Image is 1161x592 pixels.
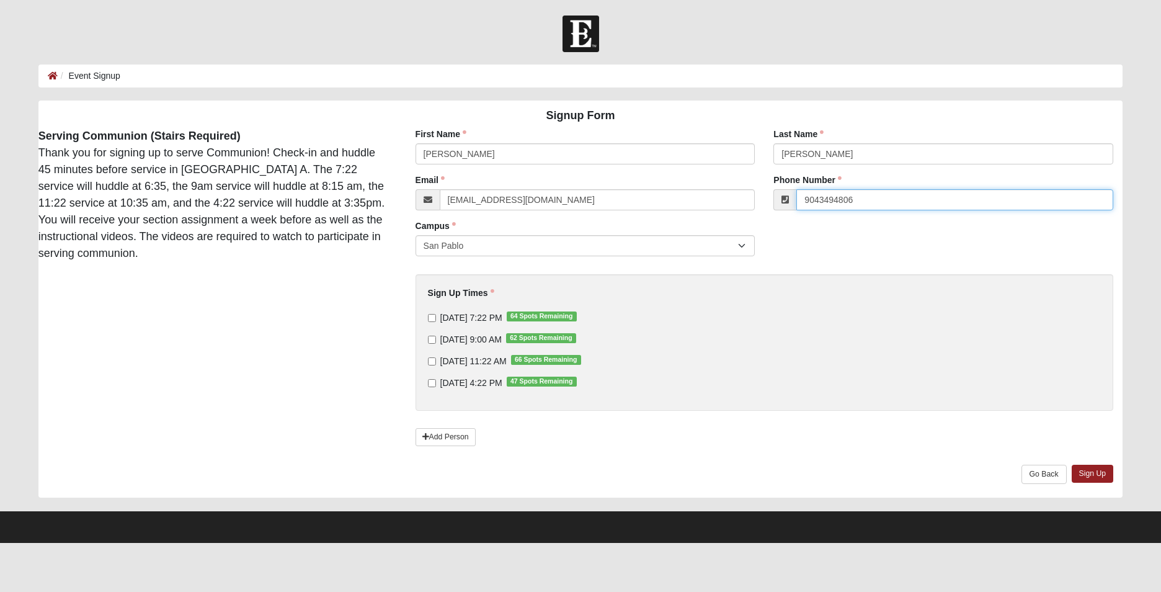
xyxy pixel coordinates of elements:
[507,377,577,387] span: 47 Spots Remaining
[440,313,502,323] span: [DATE] 7:22 PM
[506,333,576,343] span: 62 Spots Remaining
[38,130,241,142] strong: Serving Communion (Stairs Required)
[440,378,502,388] span: [DATE] 4:22 PM
[38,109,1123,123] h4: Signup Form
[773,174,842,186] label: Phone Number
[1072,465,1114,483] a: Sign Up
[428,314,436,322] input: [DATE] 7:22 PM64 Spots Remaining
[563,16,599,52] img: Church of Eleven22 Logo
[416,220,456,232] label: Campus
[1021,465,1067,484] a: Go Back
[428,336,436,344] input: [DATE] 9:00 AM62 Spots Remaining
[29,128,397,262] div: Thank you for signing up to serve Communion! Check-in and huddle 45 minutes before service in [GE...
[428,287,494,299] label: Sign Up Times
[416,428,476,446] a: Add Person
[428,379,436,387] input: [DATE] 4:22 PM47 Spots Remaining
[428,357,436,366] input: [DATE] 11:22 AM66 Spots Remaining
[511,355,581,365] span: 66 Spots Remaining
[416,174,445,186] label: Email
[416,128,466,140] label: First Name
[440,334,502,344] span: [DATE] 9:00 AM
[58,70,120,83] li: Event Signup
[440,356,507,366] span: [DATE] 11:22 AM
[773,128,824,140] label: Last Name
[507,312,577,321] span: 64 Spots Remaining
